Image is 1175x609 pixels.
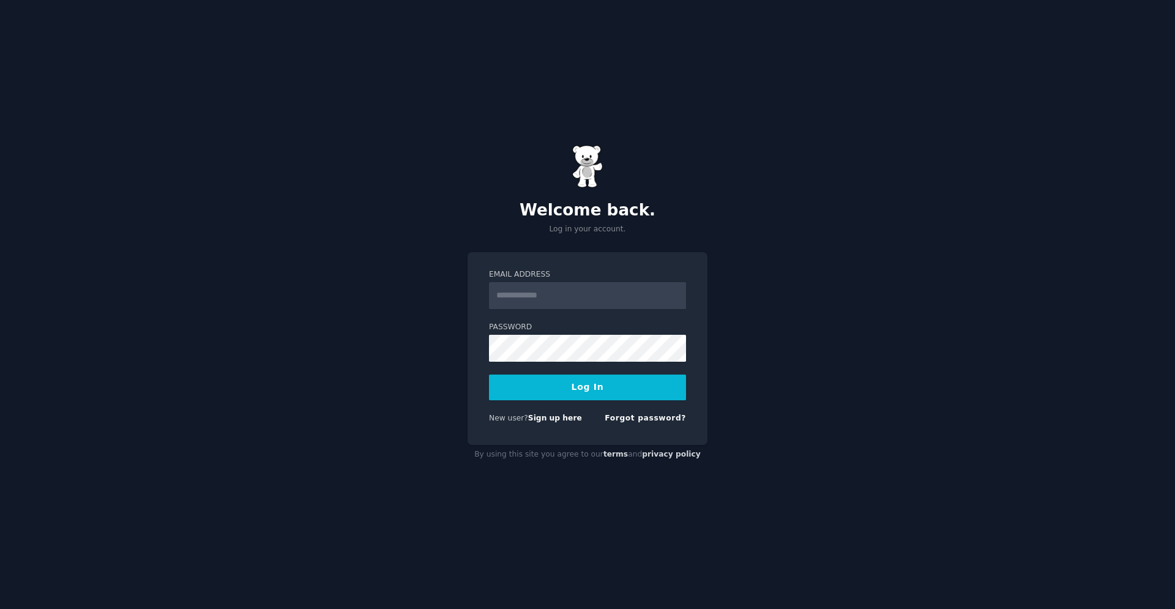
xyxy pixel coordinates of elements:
a: privacy policy [642,450,701,458]
span: New user? [489,414,528,422]
label: Email Address [489,269,686,280]
button: Log In [489,375,686,400]
a: terms [603,450,628,458]
a: Sign up here [528,414,582,422]
h2: Welcome back. [468,201,707,220]
div: By using this site you agree to our and [468,445,707,465]
p: Log in your account. [468,224,707,235]
img: Gummy Bear [572,145,603,188]
a: Forgot password? [605,414,686,422]
label: Password [489,322,686,333]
